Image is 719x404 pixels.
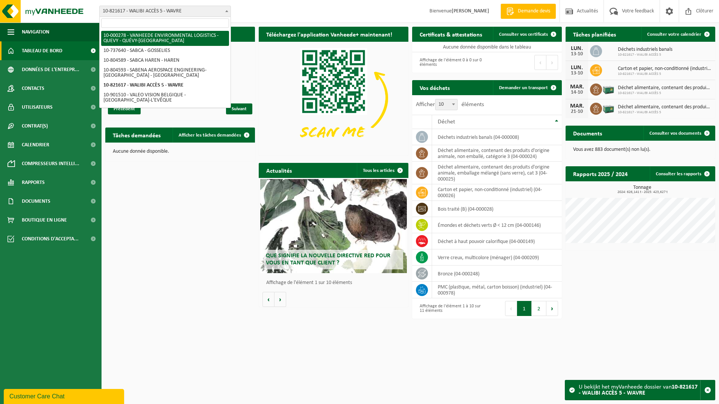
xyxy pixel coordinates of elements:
[579,380,700,400] div: U bekijkt het myVanheede dossier van
[260,179,407,273] a: Que signifie la nouvelle directive RED pour vous en tant que client ?
[432,201,562,217] td: bois traité (B) (04-000028)
[101,105,229,115] li: 10-983590 - VALEO VISION - REMITRANS - GHISLENGHIEN
[618,47,672,53] span: Déchets industriels banals
[22,173,45,192] span: Rapports
[259,42,408,154] img: Download de VHEPlus App
[22,229,79,248] span: Conditions d'accepta...
[22,154,79,173] span: Compresseurs intelli...
[569,103,584,109] div: MAR.
[432,129,562,145] td: déchets industriels banals (04-000008)
[501,4,556,19] a: Demande devis
[259,27,400,41] h2: Téléchargez l'application Vanheede+ maintenant!
[416,300,483,317] div: Affichage de l'élément 1 à 10 sur 11 éléments
[22,117,48,135] span: Contrat(s)
[569,52,584,57] div: 13-10
[22,23,49,41] span: Navigation
[113,149,247,154] p: Aucune donnée disponible.
[602,82,615,95] img: PB-LB-0680-HPE-GN-01
[22,41,62,60] span: Tableau de bord
[650,166,714,181] a: Consulter les rapports
[569,190,715,194] span: 2024: 626,141 t - 2025: 423,627 t
[101,31,229,46] li: 10-000278 - VANHEEDE ENVIRONMENTAL LOGISTICS - QUEVY - QUÉVY-[GEOGRAPHIC_DATA]
[100,6,231,17] span: 10-821617 - WALIBI ACCÈS 5 - WAVRE
[357,163,408,178] a: Tous les articles
[22,211,67,229] span: Boutique en ligne
[432,145,562,162] td: déchet alimentaire, contenant des produits d'origine animale, non emballé, catégorie 3 (04-000024)
[534,55,546,70] button: Previous
[532,301,546,316] button: 2
[566,27,623,41] h2: Tâches planifiées
[618,91,711,96] span: 10-821617 - WALIBI ACCÈS 5
[108,103,141,114] span: Précédent
[101,80,229,90] li: 10-821617 - WALIBI ACCÈS 5 - WAVRE
[505,301,517,316] button: Previous
[579,384,698,396] strong: 10-821617 - WALIBI ACCÈS 5 - WAVRE
[516,8,552,15] span: Demande devis
[432,184,562,201] td: carton et papier, non-conditionné (industriel) (04-000026)
[649,131,701,136] span: Consulter vos documents
[432,266,562,282] td: bronze (04-000248)
[569,46,584,52] div: LUN.
[573,147,708,152] p: Vous avez 883 document(s) non lu(s).
[101,56,229,65] li: 10-804589 - SABCA HAREN - HAREN
[499,85,548,90] span: Demander un transport
[432,233,562,249] td: déchet à haut pouvoir calorifique (04-000149)
[416,102,484,108] label: Afficher éléments
[569,185,715,194] h3: Tonnage
[266,253,390,266] span: Que signifie la nouvelle directive RED pour vous en tant que client ?
[275,292,286,307] button: Volgende
[566,126,610,140] h2: Documents
[412,42,562,52] td: Aucune donnée disponible dans le tableau
[101,90,229,105] li: 10-901510 - VALEO VISION BELGIQUE - [GEOGRAPHIC_DATA]-L'EVÊQUE
[4,387,126,404] iframe: chat widget
[618,72,711,76] span: 10-821617 - WALIBI ACCÈS 5
[179,133,241,138] span: Afficher les tâches demandées
[618,104,711,110] span: Déchet alimentaire, contenant des produits d'origine animale, non emballé, catég...
[569,90,584,95] div: 14-10
[101,65,229,80] li: 10-804593 - SABENA AEROSPACE ENGINEERING-[GEOGRAPHIC_DATA] - [GEOGRAPHIC_DATA]
[99,6,231,17] span: 10-821617 - WALIBI ACCÈS 5 - WAVRE
[435,99,457,110] span: 10
[101,46,229,56] li: 10-737640 - SABCA - GOSSELIES
[569,71,584,76] div: 13-10
[452,8,489,14] strong: [PERSON_NAME]
[618,85,711,91] span: Déchet alimentaire, contenant des produits d'origine animale, non emballé, catég...
[618,66,711,72] span: Carton et papier, non-conditionné (industriel)
[22,192,50,211] span: Documents
[493,80,561,95] a: Demander un transport
[618,53,672,57] span: 10-821617 - WALIBI ACCÈS 5
[618,110,711,115] span: 10-821617 - WALIBI ACCÈS 5
[569,65,584,71] div: LUN.
[569,84,584,90] div: MAR.
[105,128,168,142] h2: Tâches demandées
[602,102,615,114] img: PB-LB-0680-HPE-GN-01
[432,282,562,298] td: PMC (plastique, métal, carton boisson) (industriel) (04-000978)
[173,128,254,143] a: Afficher les tâches demandées
[259,163,299,178] h2: Actualités
[22,60,79,79] span: Données de l'entrepr...
[266,280,405,286] p: Affichage de l'élément 1 sur 10 éléments
[262,292,275,307] button: Vorige
[416,54,483,71] div: Affichage de l'élément 0 à 0 sur 0 éléments
[566,166,635,181] h2: Rapports 2025 / 2024
[643,126,714,141] a: Consulter vos documents
[546,55,558,70] button: Next
[412,80,457,95] h2: Vos déchets
[641,27,714,42] a: Consulter votre calendrier
[22,98,53,117] span: Utilisateurs
[438,119,455,125] span: Déchet
[432,249,562,266] td: verre creux, multicolore (ménager) (04-000209)
[226,103,252,114] span: Suivant
[517,301,532,316] button: 1
[493,27,561,42] a: Consulter vos certificats
[412,27,490,41] h2: Certificats & attestations
[546,301,558,316] button: Next
[432,217,562,233] td: émondes et déchets verts Ø < 12 cm (04-000146)
[647,32,701,37] span: Consulter votre calendrier
[499,32,548,37] span: Consulter vos certificats
[432,162,562,184] td: déchet alimentaire, contenant des produits d'origine animale, emballage mélangé (sans verre), cat...
[22,79,44,98] span: Contacts
[569,109,584,114] div: 21-10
